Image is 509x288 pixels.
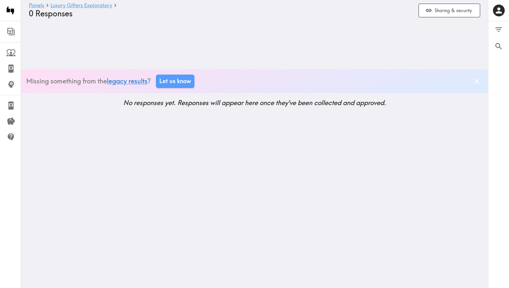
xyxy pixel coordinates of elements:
[419,4,480,18] button: Sharing & security
[26,77,151,86] p: Missing something from the ?
[488,21,509,38] button: Filter Responses
[4,4,17,17] img: Instapanel
[29,3,44,9] a: Panels
[29,9,72,18] span: 0 Responses
[107,77,147,85] a: legacy results
[156,75,194,88] a: Let us know
[494,25,503,34] span: Filter Responses
[471,75,483,87] button: Dismiss banner
[494,42,503,51] span: Search
[488,38,509,55] button: Search
[21,98,488,107] h5: No responses yet. Responses will appear here once they've been collected and approved.
[50,3,112,9] a: Luxury Gifters Exploratory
